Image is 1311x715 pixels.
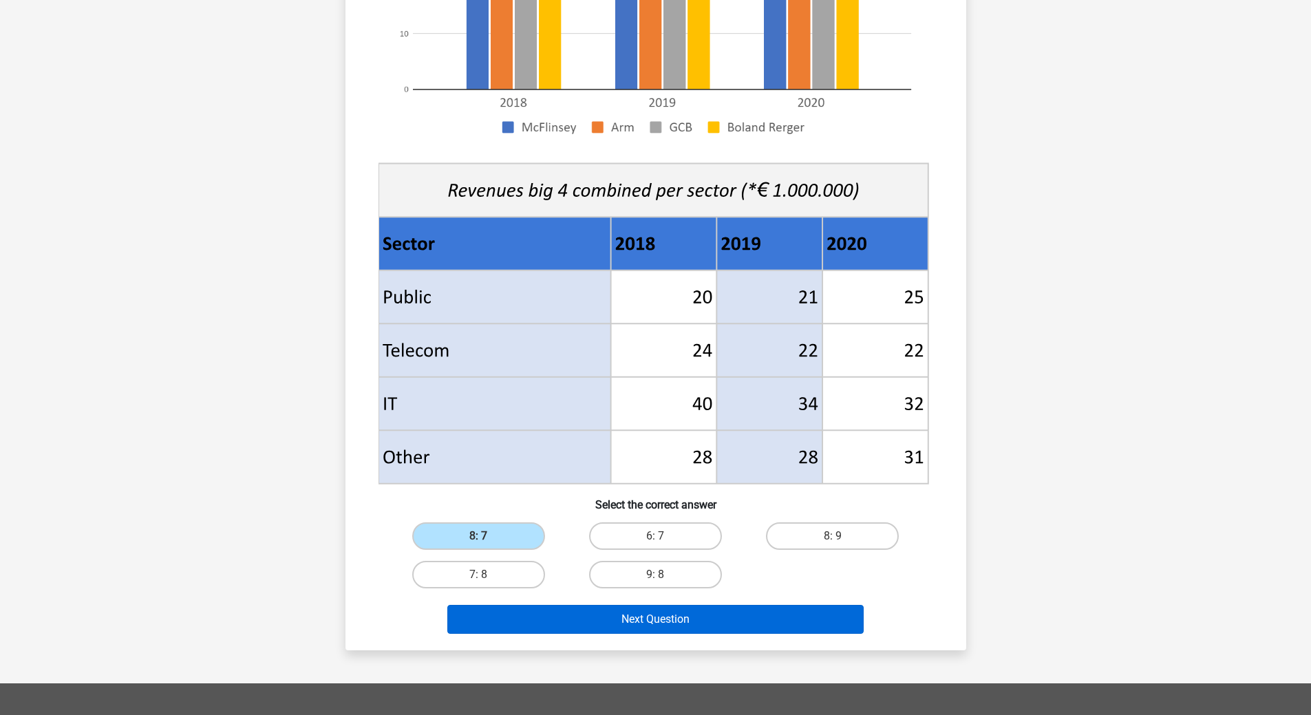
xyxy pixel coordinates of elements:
[367,487,944,511] h6: Select the correct answer
[412,561,545,588] label: 7: 8
[589,522,722,550] label: 6: 7
[447,605,864,634] button: Next Question
[766,522,899,550] label: 8: 9
[412,522,545,550] label: 8: 7
[589,561,722,588] label: 9: 8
